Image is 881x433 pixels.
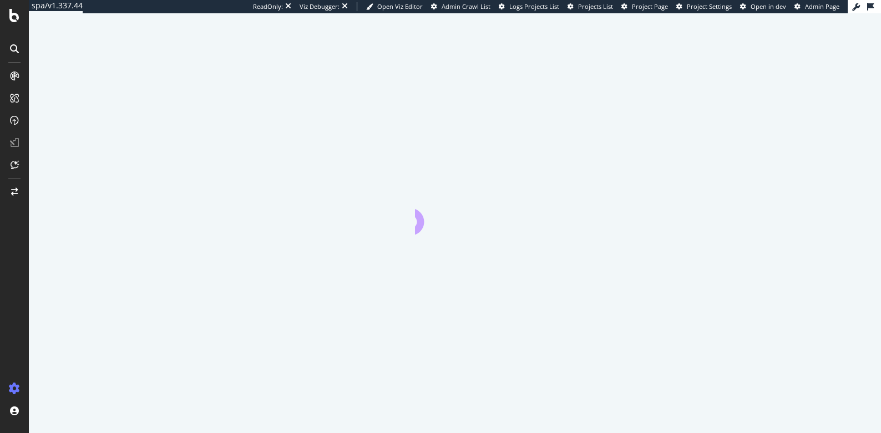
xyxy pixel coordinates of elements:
[431,2,490,11] a: Admin Crawl List
[687,2,732,11] span: Project Settings
[740,2,786,11] a: Open in dev
[751,2,786,11] span: Open in dev
[632,2,668,11] span: Project Page
[676,2,732,11] a: Project Settings
[509,2,559,11] span: Logs Projects List
[499,2,559,11] a: Logs Projects List
[442,2,490,11] span: Admin Crawl List
[568,2,613,11] a: Projects List
[578,2,613,11] span: Projects List
[805,2,839,11] span: Admin Page
[366,2,423,11] a: Open Viz Editor
[377,2,423,11] span: Open Viz Editor
[794,2,839,11] a: Admin Page
[300,2,340,11] div: Viz Debugger:
[415,195,495,235] div: animation
[621,2,668,11] a: Project Page
[253,2,283,11] div: ReadOnly:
